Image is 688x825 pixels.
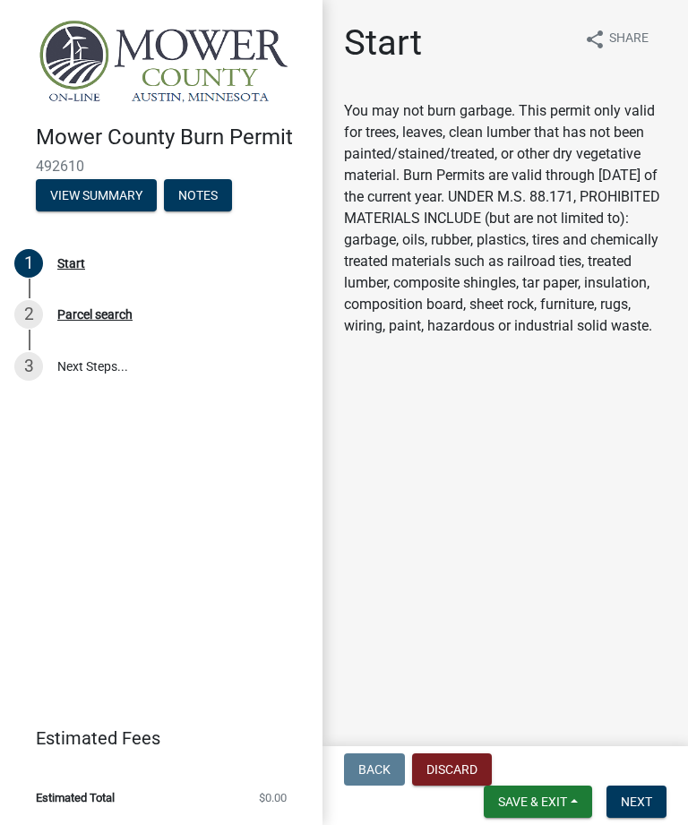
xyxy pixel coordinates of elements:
div: Parcel search [57,308,133,321]
button: Save & Exit [484,786,592,818]
div: You may not burn garbage. This permit only valid for trees, leaves, clean lumber that has not bee... [344,100,666,337]
button: Back [344,753,405,786]
div: Start [57,257,85,270]
button: shareShare [570,21,663,56]
button: Discard [412,753,492,786]
div: 2 [14,300,43,329]
wm-modal-confirm: Summary [36,189,157,203]
span: Estimated Total [36,792,115,804]
button: Next [606,786,666,818]
span: Save & Exit [498,795,567,809]
img: Mower County, Minnesota [36,19,294,106]
i: share [584,29,606,50]
a: Estimated Fees [14,720,294,756]
span: Share [609,29,649,50]
span: 492610 [36,158,287,175]
h1: Start [344,21,422,64]
span: $0.00 [259,792,287,804]
button: View Summary [36,179,157,211]
wm-modal-confirm: Notes [164,189,232,203]
h4: Mower County Burn Permit [36,125,308,150]
span: Next [621,795,652,809]
div: 1 [14,249,43,278]
div: 3 [14,352,43,381]
button: Notes [164,179,232,211]
span: Back [358,762,391,777]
